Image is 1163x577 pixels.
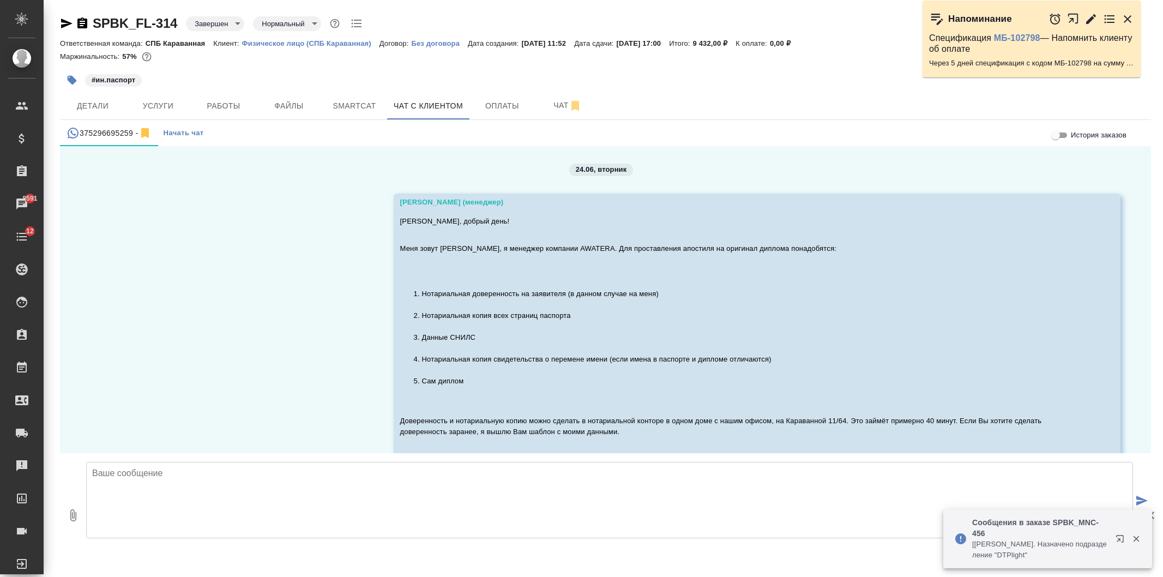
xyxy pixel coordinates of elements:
[422,332,1083,343] li: Данные СНИЛС
[400,216,1083,227] p: [PERSON_NAME], добрый день!
[1048,13,1062,26] button: Отложить
[20,226,40,237] span: 12
[1103,13,1116,26] button: Перейти в todo
[258,19,308,28] button: Нормальный
[400,243,1083,254] p: Меня зовут [PERSON_NAME], я менеджер компании AWATERA. Для проставления апостиля на оригинал дипл...
[67,127,152,140] div: 375296695259 (Елена) - (undefined)
[394,99,463,113] span: Чат с клиентом
[3,223,41,250] a: 12
[576,164,627,175] p: 24.06, вторник
[574,39,616,47] p: Дата сдачи:
[213,39,242,47] p: Клиент:
[197,99,250,113] span: Работы
[138,127,152,140] svg: Отписаться
[242,39,379,47] p: Физическое лицо (СПБ Караванная)
[122,52,139,61] p: 57%
[1109,528,1135,554] button: Открыть в новой вкладке
[411,38,468,47] a: Без договора
[1125,534,1147,544] button: Закрыть
[191,19,231,28] button: Завершен
[929,58,1134,69] p: Через 5 дней спецификация с кодом МБ-102798 на сумму 2640 RUB будет просрочена
[132,99,184,113] span: Услуги
[569,99,582,112] svg: Отписаться
[541,99,594,112] span: Чат
[67,99,119,113] span: Детали
[422,310,1083,321] li: Нотариальная копия всех страниц паспорта
[16,193,44,204] span: 8591
[476,99,528,113] span: Оплаты
[60,52,122,61] p: Маржинальность:
[617,39,670,47] p: [DATE] 17:00
[468,39,521,47] p: Дата создания:
[422,354,1083,365] li: Нотариальная копия свидетельства о перемене имени (если имена в паспорте и дипломе отличаются)
[736,39,770,47] p: К оплате:
[242,38,379,47] a: Физическое лицо (СПБ Караванная)
[948,14,1012,25] p: Напоминание
[348,15,365,32] button: Todo
[186,16,244,31] div: Завершен
[1067,7,1080,31] button: Открыть в новой вкладке
[60,39,146,47] p: Ответственная команда:
[770,39,799,47] p: 0,00 ₽
[93,16,177,31] a: SPBK_FL-314
[60,120,1151,146] div: simple tabs example
[84,75,143,84] span: ин.паспорт
[400,416,1083,437] p: Доверенность и нотариальную копию можно сделать в нотариальной конторе в одном доме с нашим офисо...
[328,99,381,113] span: Smartcat
[400,197,1083,208] div: [PERSON_NAME] (менеджер)
[253,16,321,31] div: Завершен
[422,288,1083,299] li: Нотариальная доверенность на заявителя (в данном случае на меня)
[972,517,1108,539] p: Сообщения в заказе SPBK_MNC-456
[669,39,692,47] p: Итого:
[3,190,41,218] a: 8591
[972,539,1108,561] p: [[PERSON_NAME]. Назначено подразделение "DTPlight"
[140,50,154,64] button: 3416.62 RUB;
[929,33,1134,55] p: Спецификация — Напомнить клиенту об оплате
[164,127,204,140] span: Начать чат
[1071,130,1126,141] span: История заказов
[411,39,468,47] p: Без договора
[522,39,575,47] p: [DATE] 11:52
[60,17,73,30] button: Скопировать ссылку для ЯМессенджера
[422,376,1083,387] li: Сам диплом
[60,68,84,92] button: Добавить тэг
[92,75,135,86] p: #ин.паспорт
[146,39,214,47] p: СПБ Караванная
[379,39,412,47] p: Договор:
[158,120,209,146] button: Начать чат
[994,33,1040,43] a: МБ-102798
[328,16,342,31] button: Доп статусы указывают на важность/срочность заказа
[1084,13,1098,26] button: Редактировать
[263,99,315,113] span: Файлы
[693,39,736,47] p: 9 432,00 ₽
[1121,13,1134,26] button: Закрыть
[76,17,89,30] button: Скопировать ссылку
